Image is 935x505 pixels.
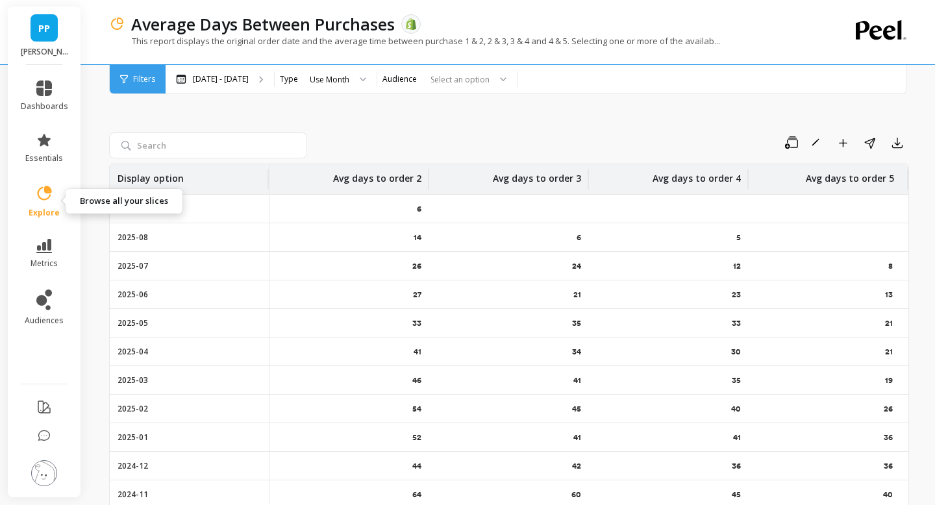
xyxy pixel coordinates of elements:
[890,232,895,243] p: -
[109,35,720,47] p: This report displays the original order date and the average time between purchase 1 & 2, 2 & 3, ...
[732,461,741,471] p: 36
[118,375,148,386] p: 2025-03
[118,164,184,185] p: Display option
[310,73,349,86] div: Use Month
[493,164,581,185] p: Avg days to order 3
[731,404,741,414] p: 40
[131,13,395,35] p: Average Days Between Purchases
[412,261,421,271] p: 26
[21,101,68,112] span: dashboards
[884,432,895,443] p: 36
[118,347,148,357] p: 2025-04
[732,318,741,328] p: 33
[118,232,148,243] p: 2025-08
[731,347,741,357] p: 30
[572,261,581,271] p: 24
[25,315,64,326] span: audiences
[412,432,421,443] p: 52
[414,232,421,243] p: 14
[412,318,421,328] p: 33
[888,261,895,271] p: 8
[118,404,148,414] p: 2025-02
[884,461,895,471] p: 36
[193,74,249,84] p: [DATE] - [DATE]
[118,289,148,300] p: 2025-06
[414,347,421,357] p: 41
[412,375,421,386] p: 46
[109,16,125,32] img: header icon
[732,375,741,386] p: 35
[118,489,148,500] p: 2024-11
[885,318,895,328] p: 21
[412,489,421,500] p: 64
[572,347,581,357] p: 34
[25,153,63,164] span: essentials
[572,461,581,471] p: 42
[736,232,741,243] p: 5
[133,74,155,84] span: Filters
[21,47,68,57] p: Porter Road - porterroad.myshopify.com
[571,489,581,500] p: 60
[572,318,581,328] p: 35
[413,289,421,300] p: 27
[118,261,148,271] p: 2025-07
[118,204,148,214] p: 2025-09
[31,258,58,269] span: metrics
[333,164,421,185] p: Avg days to order 2
[885,347,895,357] p: 21
[573,289,581,300] p: 21
[38,21,50,36] span: PP
[412,461,421,471] p: 44
[885,375,895,386] p: 19
[890,204,895,214] p: -
[412,404,421,414] p: 54
[806,164,894,185] p: Avg days to order 5
[578,204,581,214] p: -
[29,208,60,218] span: explore
[733,261,741,271] p: 12
[118,461,148,471] p: 2024-12
[732,289,741,300] p: 23
[405,18,417,30] img: api.shopify.svg
[118,318,148,328] p: 2025-05
[573,375,581,386] p: 41
[280,74,298,84] label: Type
[31,460,57,486] img: profile picture
[572,404,581,414] p: 45
[109,132,307,158] input: Search
[653,164,741,185] p: Avg days to order 4
[118,432,148,443] p: 2025-01
[883,489,895,500] p: 40
[884,404,895,414] p: 26
[885,289,895,300] p: 13
[732,489,741,500] p: 45
[573,432,581,443] p: 41
[733,432,741,443] p: 41
[738,204,741,214] p: -
[417,204,421,214] p: 6
[577,232,581,243] p: 6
